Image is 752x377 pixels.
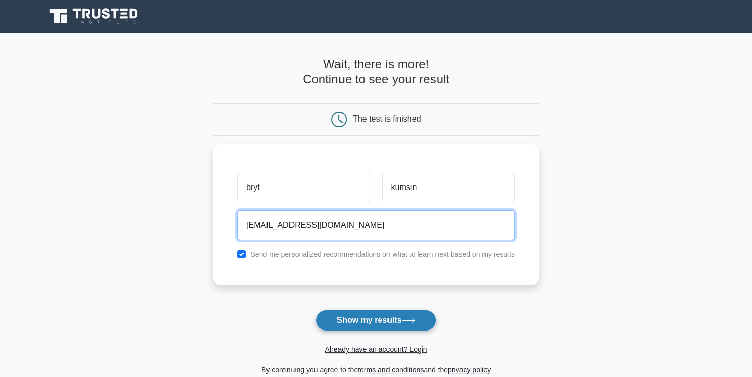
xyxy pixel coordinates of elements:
div: By continuing you agree to the and the [207,364,545,376]
a: Already have an account? Login [325,345,427,354]
button: Show my results [316,310,436,331]
a: privacy policy [448,366,491,374]
label: Send me personalized recommendations on what to learn next based on my results [250,250,515,258]
input: Last name [382,173,515,202]
input: First name [237,173,370,202]
div: The test is finished [353,114,421,123]
a: terms and conditions [358,366,424,374]
h4: Wait, there is more! Continue to see your result [213,57,539,87]
input: Email [237,210,515,240]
